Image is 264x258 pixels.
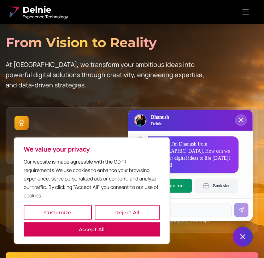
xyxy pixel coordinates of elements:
[24,145,160,153] p: We value your privacy
[151,114,169,121] h3: Dhanush
[152,141,234,169] p: Hi there! I'm Dhanush from [GEOGRAPHIC_DATA]. How can we bring your digital ideas to life [DATE]?...
[95,205,160,220] button: Reject All
[135,115,146,126] img: Delnie Logo
[134,137,145,147] img: Dhanush
[6,60,209,91] p: At [GEOGRAPHIC_DATA], we transform your ambitious ideas into powerful digital solutions through c...
[6,4,68,20] a: Delnie Logo Full
[151,121,169,127] p: Delnie
[14,136,250,146] h3: Innovation First
[235,114,247,126] button: Close chat popup
[23,14,68,20] span: Experience Technology
[195,179,238,193] button: Book slot
[23,4,68,16] span: Delnie
[24,158,160,200] p: Our website is made agreeable with the GDPR requirements.We use cookies to enhance your browsing ...
[24,222,160,236] button: Accept All
[6,35,157,50] span: From Vision to Reality
[233,5,258,19] button: Open menu
[233,227,253,247] button: Close chat
[6,5,20,19] img: Delnie Logo
[24,205,92,220] button: Customize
